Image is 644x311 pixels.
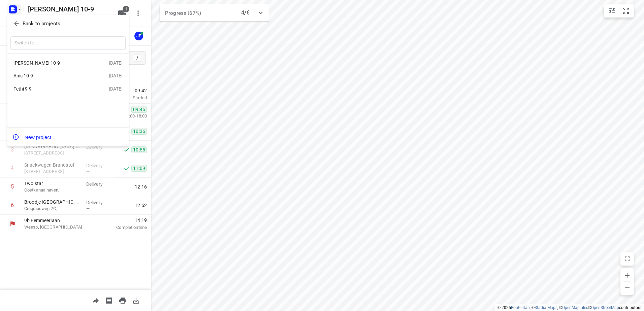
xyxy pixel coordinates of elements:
[109,86,123,92] div: [DATE]
[109,60,123,66] div: [DATE]
[13,73,91,78] div: Anis 10-9
[7,82,129,96] div: Fethi 9-9[DATE]
[13,86,91,92] div: Fethi 9-9
[10,18,126,29] button: Back to projects
[109,73,123,78] div: [DATE]
[7,130,129,144] button: New project
[13,60,91,66] div: [PERSON_NAME] 10-9
[10,36,126,50] input: Switch to...
[7,56,129,69] div: [PERSON_NAME] 10-9[DATE]
[23,20,60,28] p: Back to projects
[7,69,129,82] div: Anis 10-9[DATE]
